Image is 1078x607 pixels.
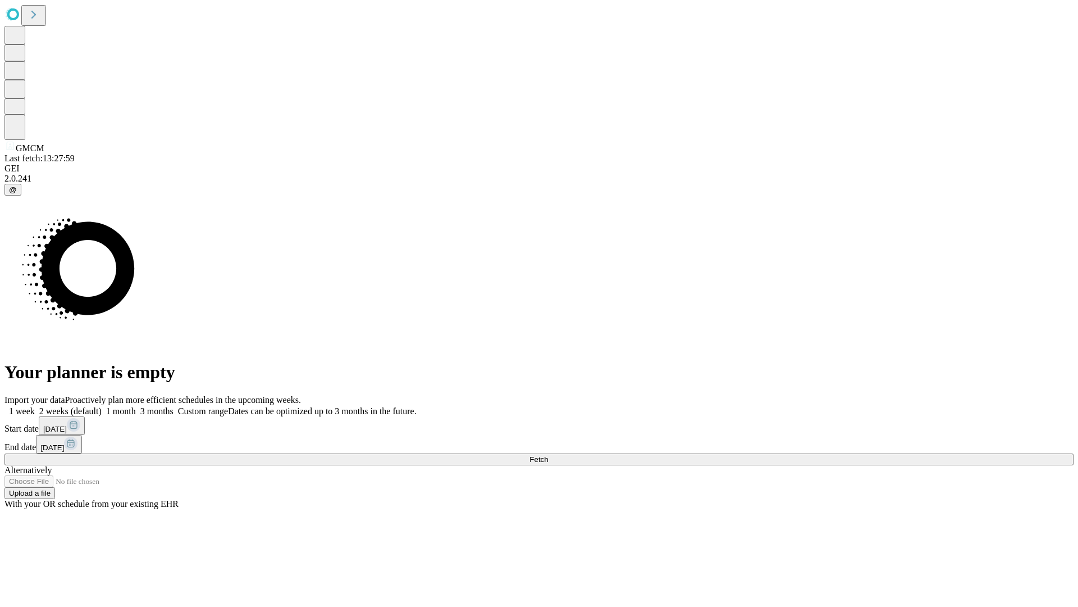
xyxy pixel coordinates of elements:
[178,406,228,416] span: Custom range
[9,185,17,194] span: @
[4,416,1074,435] div: Start date
[140,406,173,416] span: 3 months
[4,395,65,405] span: Import your data
[40,443,64,452] span: [DATE]
[4,487,55,499] button: Upload a file
[39,406,102,416] span: 2 weeks (default)
[4,499,179,509] span: With your OR schedule from your existing EHR
[228,406,416,416] span: Dates can be optimized up to 3 months in the future.
[65,395,301,405] span: Proactively plan more efficient schedules in the upcoming weeks.
[4,362,1074,383] h1: Your planner is empty
[106,406,136,416] span: 1 month
[36,435,82,454] button: [DATE]
[529,455,548,464] span: Fetch
[43,425,67,433] span: [DATE]
[39,416,85,435] button: [DATE]
[4,454,1074,465] button: Fetch
[4,153,75,163] span: Last fetch: 13:27:59
[9,406,35,416] span: 1 week
[4,435,1074,454] div: End date
[16,143,44,153] span: GMCM
[4,184,21,196] button: @
[4,174,1074,184] div: 2.0.241
[4,164,1074,174] div: GEI
[4,465,52,475] span: Alternatively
